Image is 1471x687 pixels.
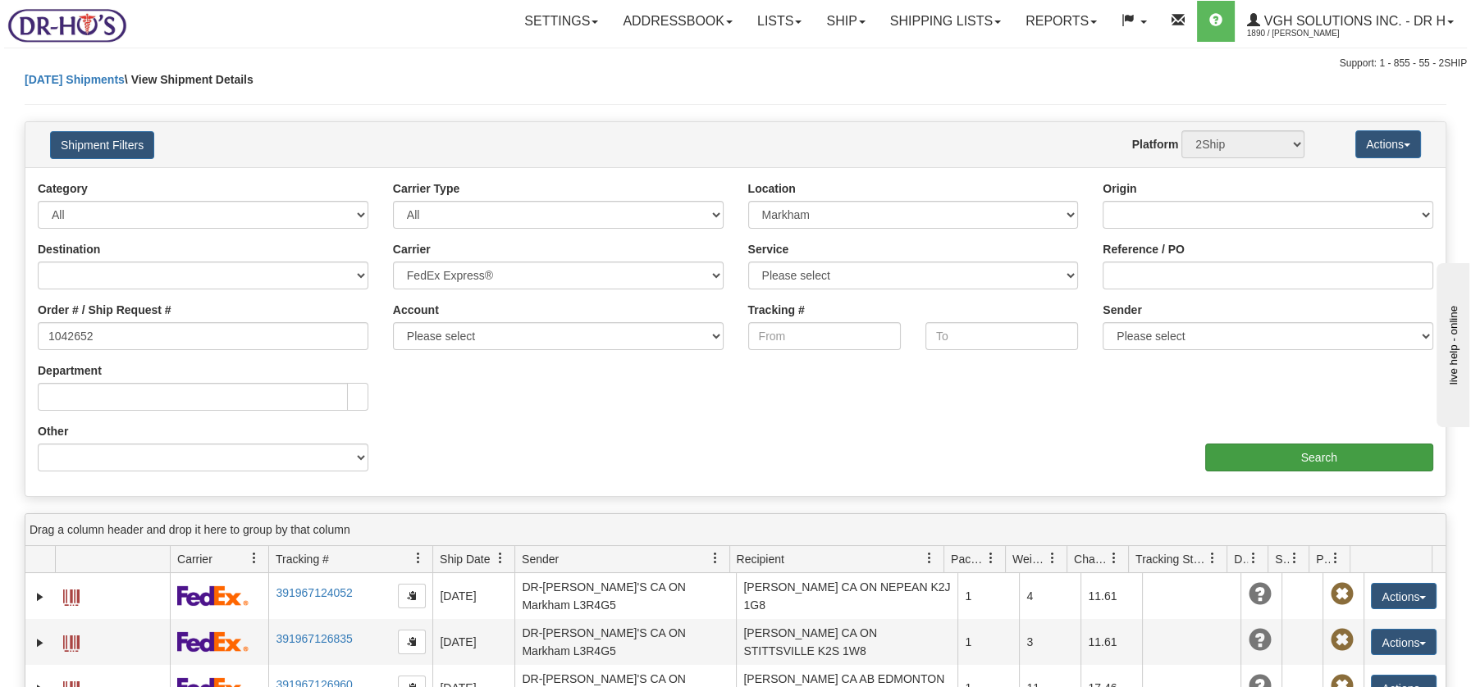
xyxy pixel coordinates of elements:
[177,631,249,652] img: 2 - FedEx Express®
[522,551,559,567] span: Sender
[748,322,901,350] input: From
[25,514,1446,546] div: grid grouping header
[25,73,125,86] a: [DATE] Shipments
[1235,1,1466,42] a: VGH Solutions Inc. - Dr H 1890 / [PERSON_NAME]
[1074,551,1108,567] span: Charge
[32,635,48,651] a: Expand
[4,4,130,46] img: logo1890.jpg
[398,584,426,608] button: Copy to clipboard
[514,573,736,619] td: DR-[PERSON_NAME]'S CA ON Markham L3R4G5
[951,551,985,567] span: Packages
[512,1,610,42] a: Settings
[745,1,814,42] a: Lists
[63,582,80,608] a: Label
[1248,583,1271,606] span: Unknown
[514,619,736,665] td: DR-[PERSON_NAME]'S CA ON Markham L3R4G5
[1322,544,1350,572] a: Pickup Status filter column settings
[1080,573,1142,619] td: 11.61
[432,619,514,665] td: [DATE]
[1103,241,1185,257] label: Reference / PO
[977,544,1005,572] a: Packages filter column settings
[38,423,68,439] label: Other
[398,630,426,654] button: Copy to clipboard
[1275,551,1289,567] span: Shipment Issues
[1013,1,1109,42] a: Reports
[1019,619,1080,665] td: 3
[925,322,1078,350] input: To
[125,73,254,86] span: \ View Shipment Details
[38,241,100,257] label: Destination
[736,619,957,665] td: [PERSON_NAME] CA ON STITTSVILLE K2S 1W8
[276,551,329,567] span: Tracking #
[1330,583,1353,606] span: Pickup Not Assigned
[701,544,729,572] a: Sender filter column settings
[393,180,459,197] label: Carrier Type
[393,302,439,318] label: Account
[1433,260,1469,427] iframe: chat widget
[1234,551,1248,567] span: Delivery Status
[38,362,102,379] label: Department
[1247,25,1370,42] span: 1890 / [PERSON_NAME]
[1248,629,1271,652] span: Unknown
[38,180,88,197] label: Category
[1371,583,1437,609] button: Actions
[50,131,154,159] button: Shipment Filters
[487,544,514,572] a: Ship Date filter column settings
[63,628,80,654] a: Label
[393,241,431,257] label: Carrier
[1080,619,1142,665] td: 11.61
[1199,544,1227,572] a: Tracking Status filter column settings
[240,544,268,572] a: Carrier filter column settings
[957,573,1019,619] td: 1
[1316,551,1330,567] span: Pickup Status
[177,585,249,606] img: 2 - FedEx Express®
[916,544,943,572] a: Recipient filter column settings
[276,586,352,599] a: 391967124052
[1281,544,1309,572] a: Shipment Issues filter column settings
[1019,573,1080,619] td: 4
[748,241,789,257] label: Service
[1012,551,1047,567] span: Weight
[1103,180,1136,197] label: Origin
[276,632,352,645] a: 391967126835
[610,1,745,42] a: Addressbook
[1039,544,1067,572] a: Weight filter column settings
[440,551,490,567] span: Ship Date
[814,1,877,42] a: Ship
[1100,544,1128,572] a: Charge filter column settings
[736,573,957,619] td: [PERSON_NAME] CA ON NEPEAN K2J 1G8
[1135,551,1207,567] span: Tracking Status
[748,302,805,318] label: Tracking #
[878,1,1013,42] a: Shipping lists
[177,551,212,567] span: Carrier
[1371,629,1437,655] button: Actions
[1260,14,1446,28] span: VGH Solutions Inc. - Dr H
[1205,444,1433,471] input: Search
[748,180,796,197] label: Location
[1240,544,1268,572] a: Delivery Status filter column settings
[12,14,152,26] div: live help - online
[4,57,1467,71] div: Support: 1 - 855 - 55 - 2SHIP
[737,551,784,567] span: Recipient
[32,589,48,605] a: Expand
[432,573,514,619] td: [DATE]
[1330,629,1353,652] span: Pickup Not Assigned
[957,619,1019,665] td: 1
[38,302,171,318] label: Order # / Ship Request #
[1132,136,1179,152] label: Platform
[404,544,432,572] a: Tracking # filter column settings
[1355,130,1421,158] button: Actions
[1103,302,1141,318] label: Sender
